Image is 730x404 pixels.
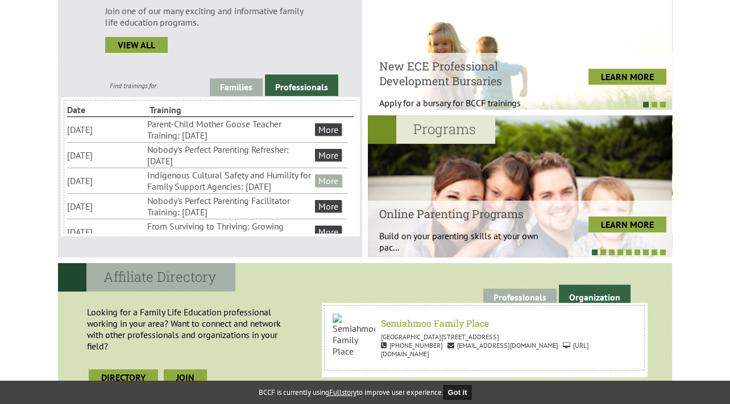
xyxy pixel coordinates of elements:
a: Professionals [483,289,557,306]
img: Semiahmoo Family Place Alyssa Roberts [333,314,379,356]
li: [DATE] [67,225,145,239]
li: Parent-Child Mother Goose Teacher Training: [DATE] [147,117,313,142]
a: LEARN MORE [588,69,666,85]
a: join [164,369,207,385]
a: More [315,149,342,161]
p: Join one of our many exciting and informative family life education programs. [105,5,315,28]
span: [EMAIL_ADDRESS][DOMAIN_NAME] [447,341,558,349]
a: Families [210,78,263,96]
li: Date [67,103,147,116]
a: Professionals [265,74,338,96]
a: More [315,174,342,187]
li: [DATE] [67,148,145,162]
p: Looking for a Family Life Education professional working in your area? Want to connect and networ... [64,301,316,357]
h2: Programs [368,115,495,144]
a: LEARN MORE [588,216,666,232]
h6: Semiahmoo Family Place [336,317,632,329]
a: More [315,226,342,238]
li: From Surviving to Thriving: Growing Resilience for Weathering Life's Storms [147,219,313,244]
h2: Affiliate Directory [58,263,235,291]
li: [DATE] [67,199,145,213]
li: [DATE] [67,123,145,136]
a: Semiahmoo Family Place Alyssa Roberts Semiahmoo Family Place [GEOGRAPHIC_DATA][STREET_ADDRESS] [P... [327,308,641,368]
div: Find trainings for: [58,81,210,90]
span: [PHONE_NUMBER] [381,341,443,349]
li: Indigenous Cultural Safety and Humility for Family Support Agencies: [DATE] [147,168,313,193]
a: Organization [559,285,631,306]
p: [GEOGRAPHIC_DATA][STREET_ADDRESS] [333,332,636,341]
p: Apply for a bursary for BCCF trainings West... [379,97,549,120]
li: Training [150,103,230,116]
a: view all [105,37,168,53]
a: More [315,200,342,213]
a: More [315,123,342,136]
h4: Online Parenting Programs [379,206,549,221]
h4: New ECE Professional Development Bursaries [379,59,549,88]
span: [URL][DOMAIN_NAME] [381,341,589,358]
li: Nobody's Perfect Parenting Facilitator Training: [DATE] [147,194,313,219]
button: Got it [443,385,472,399]
a: Fullstory [329,388,356,397]
p: Build on your parenting skills at your own pac... [379,230,549,253]
a: Directory [89,369,158,385]
li: [DATE] [67,174,145,188]
li: Nobody's Perfect Parenting Refresher: [DATE] [147,143,313,168]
